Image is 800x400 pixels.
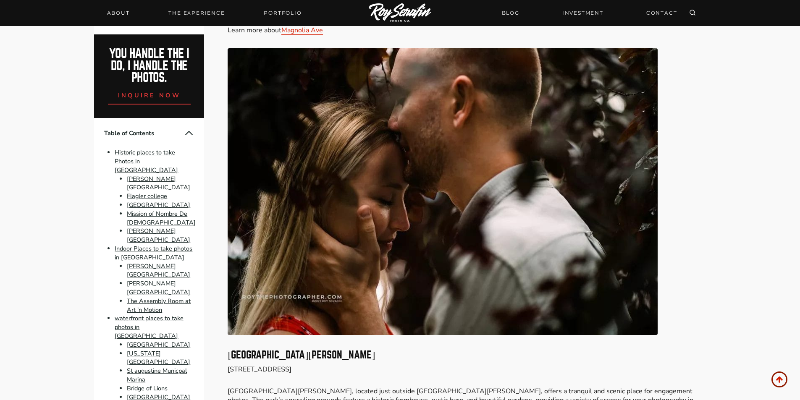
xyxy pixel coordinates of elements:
[127,209,196,227] a: Mission of Nombre De [DEMOGRAPHIC_DATA]
[228,48,658,335] img: Where to Take Photos In St Augustine (engagement, portrait, wedding photos) 24
[228,350,706,360] h3: [GEOGRAPHIC_DATA][PERSON_NAME]
[127,227,190,244] a: [PERSON_NAME][GEOGRAPHIC_DATA]
[281,26,323,35] a: Magnolia Ave
[369,3,431,23] img: Logo of Roy Serafin Photo Co., featuring stylized text in white on a light background, representi...
[163,7,230,19] a: THE EXPERIENCE
[687,7,698,19] button: View Search Form
[228,365,706,374] p: [STREET_ADDRESS]
[102,7,135,19] a: About
[641,5,682,20] a: CONTACT
[104,129,184,138] span: Table of Contents
[115,244,192,261] a: Indoor Places to take photos in [GEOGRAPHIC_DATA]
[127,192,167,200] a: Flagler college
[259,7,307,19] a: Portfolio
[228,26,706,35] p: Learn more about
[127,366,187,384] a: St augustine Municpal Marina
[497,5,525,20] a: BLOG
[127,201,190,209] a: [GEOGRAPHIC_DATA]
[127,297,191,314] a: The Assembly Room at Art 'n Motion
[103,48,195,84] h2: You handle the i do, I handle the photos.
[497,5,682,20] nav: Secondary Navigation
[108,84,191,105] a: inquire now
[127,279,190,296] a: [PERSON_NAME][GEOGRAPHIC_DATA]
[118,91,181,99] span: inquire now
[115,148,178,174] a: Historic places to take Photos in [GEOGRAPHIC_DATA]
[557,5,609,20] a: INVESTMENT
[127,384,168,392] a: Bridge of Lions
[127,262,190,279] a: [PERSON_NAME][GEOGRAPHIC_DATA]
[102,7,307,19] nav: Primary Navigation
[127,175,190,192] a: [PERSON_NAME][GEOGRAPHIC_DATA]
[127,340,190,349] a: [GEOGRAPHIC_DATA]
[127,349,190,366] a: [US_STATE][GEOGRAPHIC_DATA]
[115,314,184,340] a: waterfront places to take photos in [GEOGRAPHIC_DATA]
[771,371,787,387] a: Scroll to top
[184,128,194,138] button: Collapse Table of Contents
